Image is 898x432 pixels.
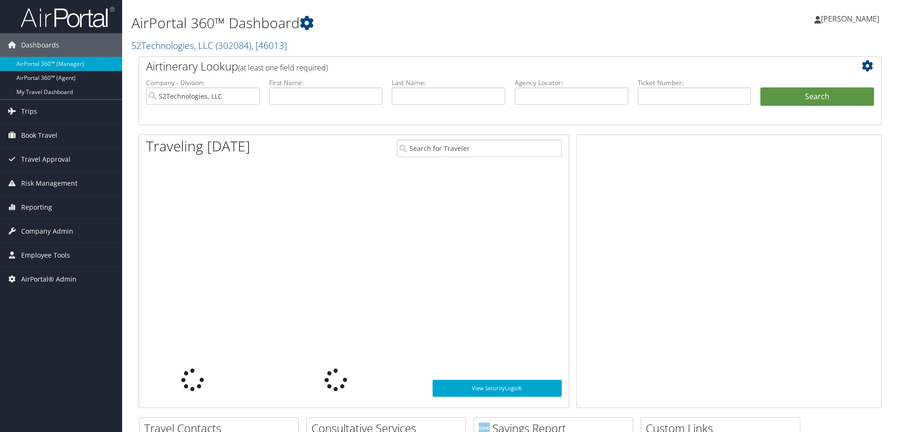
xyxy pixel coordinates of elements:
a: View SecurityLogic® [433,380,562,397]
input: Search for Traveler [397,140,562,157]
span: Reporting [21,196,52,219]
h1: AirPortal 360™ Dashboard [132,13,636,33]
span: Risk Management [21,172,77,195]
h1: Traveling [DATE] [146,136,250,156]
span: Employee Tools [21,243,70,267]
span: Dashboards [21,33,59,57]
span: Company Admin [21,220,73,243]
a: [PERSON_NAME] [814,5,889,33]
h2: Airtinerary Lookup [146,58,812,74]
img: airportal-logo.png [21,6,115,28]
label: First Name: [269,78,383,87]
span: AirPortal® Admin [21,267,77,291]
span: , [ 46013 ] [251,39,287,52]
label: Company - Division: [146,78,260,87]
a: S2Technologies, LLC [132,39,287,52]
span: [PERSON_NAME] [821,14,879,24]
span: Travel Approval [21,148,70,171]
span: (at least one field required) [238,63,328,73]
label: Agency Locator: [515,78,628,87]
label: Last Name: [392,78,505,87]
label: Ticket Number: [638,78,751,87]
span: Trips [21,100,37,123]
span: ( 302084 ) [216,39,251,52]
button: Search [760,87,874,106]
span: Book Travel [21,124,57,147]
